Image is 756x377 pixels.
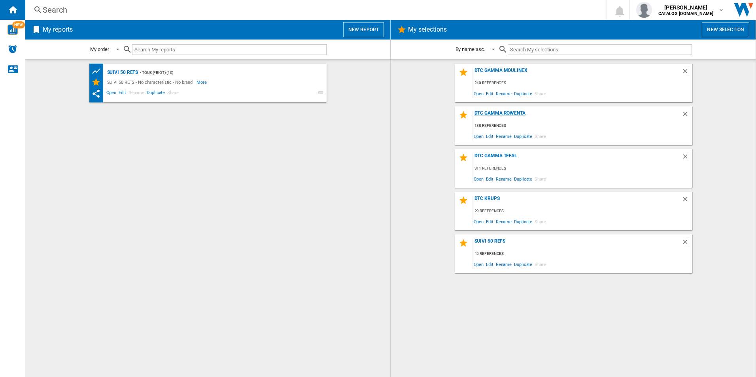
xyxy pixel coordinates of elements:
[513,259,533,270] span: Duplicate
[658,11,713,16] b: CATALOG [DOMAIN_NAME]
[472,196,682,206] div: DTC KRUPS
[472,78,692,88] div: 240 references
[472,206,692,216] div: 29 references
[455,46,485,52] div: By name asc.
[197,77,208,87] span: More
[513,173,533,184] span: Duplicate
[127,89,146,98] span: Rename
[472,164,692,173] div: 311 references
[91,66,105,76] div: Product prices grid
[472,110,682,121] div: DTC Gamma Rowenta
[138,68,310,77] div: - TOUS (fbiot) (10)
[117,89,127,98] span: Edit
[12,21,25,28] span: NEW
[166,89,180,98] span: Share
[472,68,682,78] div: DTC GAMMA MOULINEX
[636,2,652,18] img: profile.jpg
[472,88,485,99] span: Open
[682,153,692,164] div: Delete
[533,259,547,270] span: Share
[406,22,448,37] h2: My selections
[472,249,692,259] div: 45 references
[658,4,713,11] span: [PERSON_NAME]
[682,110,692,121] div: Delete
[495,259,513,270] span: Rename
[682,196,692,206] div: Delete
[485,88,495,99] span: Edit
[533,131,547,141] span: Share
[472,238,682,249] div: SUIVI 50 REFS
[105,89,118,98] span: Open
[485,131,495,141] span: Edit
[43,4,586,15] div: Search
[485,259,495,270] span: Edit
[472,216,485,227] span: Open
[682,238,692,249] div: Delete
[485,216,495,227] span: Edit
[508,44,692,55] input: Search My selections
[472,153,682,164] div: DTC GAMMA TEFAL
[533,173,547,184] span: Share
[472,259,485,270] span: Open
[495,88,513,99] span: Rename
[495,131,513,141] span: Rename
[533,216,547,227] span: Share
[8,25,18,35] img: wise-card.svg
[533,88,547,99] span: Share
[91,77,105,87] div: My Selections
[472,173,485,184] span: Open
[90,46,109,52] div: My order
[105,77,197,87] div: SUIVI 50 REFS - No characteristic - No brand
[495,173,513,184] span: Rename
[132,44,327,55] input: Search My reports
[343,22,384,37] button: New report
[472,131,485,141] span: Open
[146,89,166,98] span: Duplicate
[513,131,533,141] span: Duplicate
[41,22,74,37] h2: My reports
[513,216,533,227] span: Duplicate
[91,89,101,98] ng-md-icon: This report has been shared with you
[8,44,17,54] img: alerts-logo.svg
[472,121,692,131] div: 188 references
[682,68,692,78] div: Delete
[485,173,495,184] span: Edit
[105,68,138,77] div: SUIVI 50 REFS
[702,22,749,37] button: New selection
[495,216,513,227] span: Rename
[513,88,533,99] span: Duplicate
